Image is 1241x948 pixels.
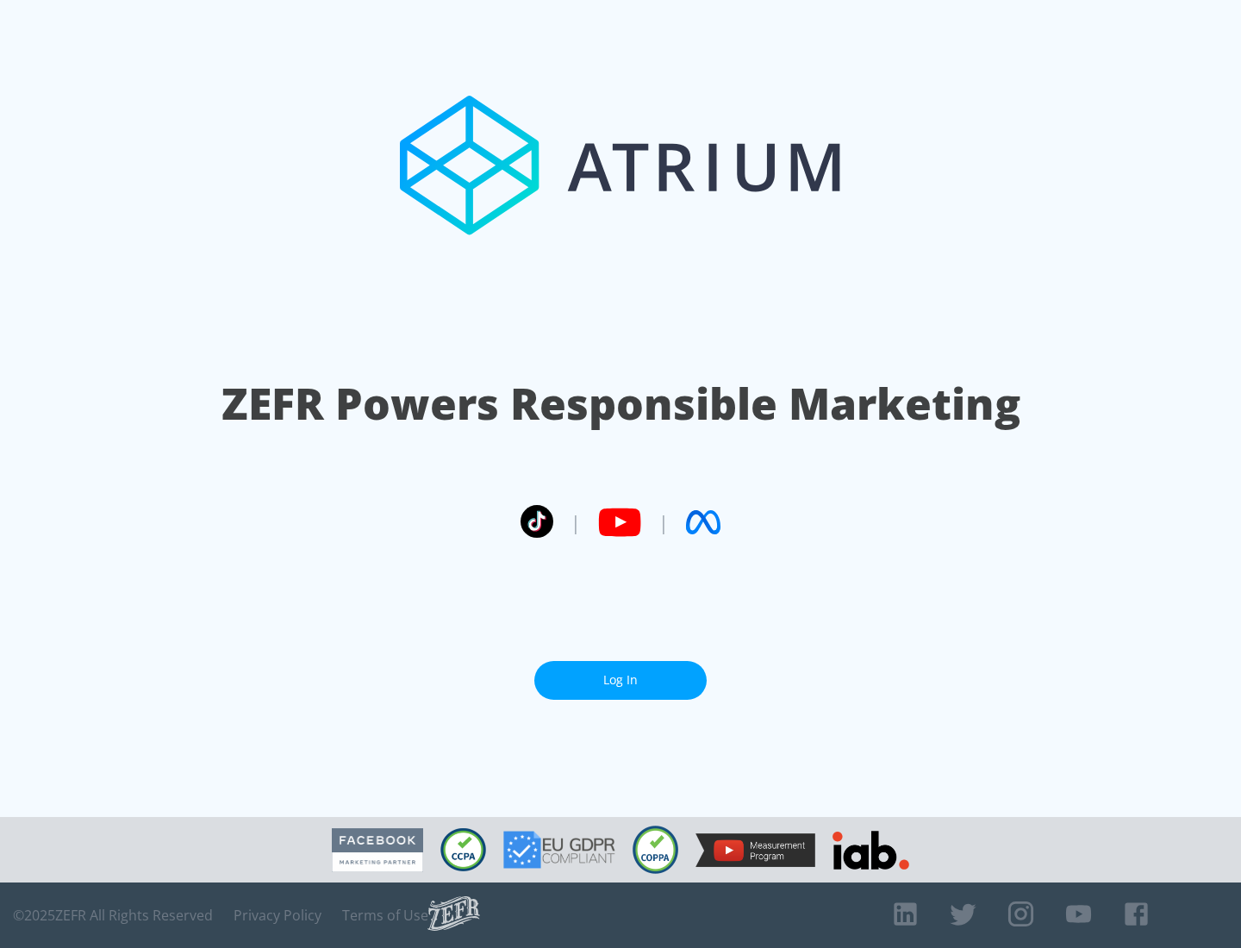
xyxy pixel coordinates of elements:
span: | [658,509,669,535]
img: GDPR Compliant [503,831,615,869]
img: CCPA Compliant [440,828,486,871]
span: | [571,509,581,535]
h1: ZEFR Powers Responsible Marketing [221,374,1020,433]
a: Log In [534,661,707,700]
a: Terms of Use [342,907,428,924]
a: Privacy Policy [234,907,321,924]
img: Facebook Marketing Partner [332,828,423,872]
img: COPPA Compliant [633,826,678,874]
img: YouTube Measurement Program [695,833,815,867]
img: IAB [833,831,909,870]
span: © 2025 ZEFR All Rights Reserved [13,907,213,924]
